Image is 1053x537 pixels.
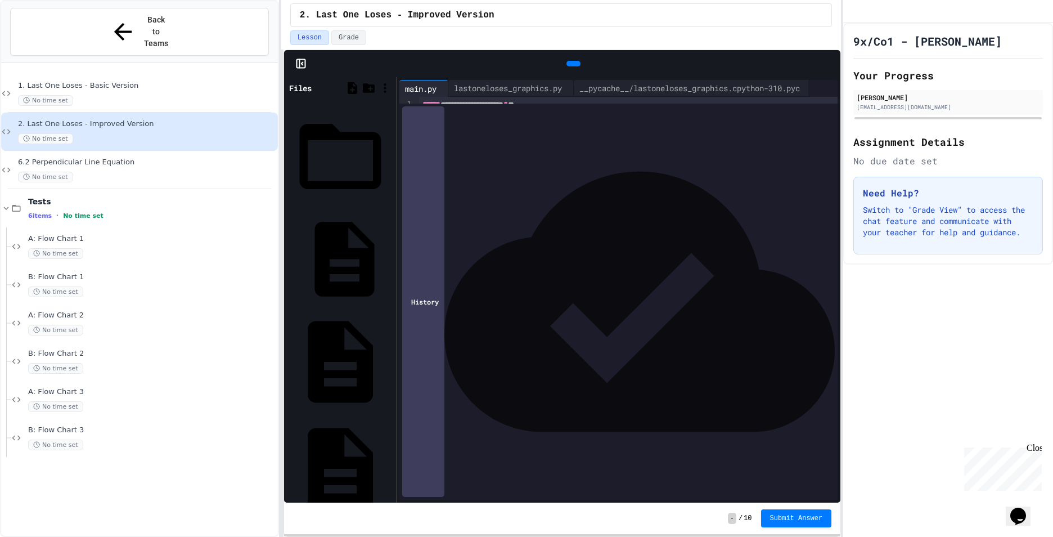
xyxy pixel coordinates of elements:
[18,172,73,182] span: No time set
[448,80,574,97] div: lastoneloses_graphics.py
[28,387,276,397] span: A: Flow Chart 3
[56,211,58,220] span: •
[18,119,276,129] span: 2. Last One Loses - Improved Version
[728,513,736,524] span: -
[853,33,1002,49] h1: 9x/Co1 - [PERSON_NAME]
[28,234,276,244] span: A: Flow Chart 1
[18,158,276,167] span: 6.2 Perpendicular Line Equation
[28,287,83,297] span: No time set
[28,363,83,374] span: No time set
[863,204,1033,238] p: Switch to "Grade View" to access the chat feature and communicate with your teacher for help and ...
[331,30,366,45] button: Grade
[399,99,413,110] div: 1
[28,311,276,320] span: A: Flow Chart 2
[28,325,83,335] span: No time set
[289,82,312,94] div: Files
[744,514,751,523] span: 10
[857,92,1039,102] div: [PERSON_NAME]
[290,30,329,45] button: Lesson
[28,349,276,359] span: B: Flow Chart 2
[853,134,1043,150] h2: Assignment Details
[28,401,83,412] span: No time set
[402,106,444,497] div: History
[28,212,52,220] span: 6 items
[857,103,1039,111] div: [EMAIL_ADDRESS][DOMAIN_NAME]
[18,81,276,91] span: 1. Last One Loses - Basic Version
[28,426,276,435] span: B: Flow Chart 3
[574,82,805,94] div: __pycache__/lastoneloses_graphics.cpython-310.pyc
[4,5,78,71] div: Chat with us now!Close
[770,514,823,523] span: Submit Answer
[18,133,73,144] span: No time set
[448,82,568,94] div: lastoneloses_graphics.py
[143,14,169,50] span: Back to Teams
[300,8,494,22] span: 2. Last One Loses - Improved Version
[1006,492,1042,526] iframe: chat widget
[761,509,832,527] button: Submit Answer
[739,514,742,523] span: /
[853,154,1043,168] div: No due date set
[63,212,103,220] span: No time set
[574,80,812,97] div: __pycache__/lastoneloses_graphics.cpython-310.pyc
[399,80,448,97] div: main.py
[853,68,1043,83] h2: Your Progress
[10,8,269,56] button: Back to Teams
[28,196,276,207] span: Tests
[863,186,1033,200] h3: Need Help?
[28,272,276,282] span: B: Flow Chart 1
[28,248,83,259] span: No time set
[399,83,442,95] div: main.py
[960,443,1042,491] iframe: chat widget
[28,440,83,450] span: No time set
[18,95,73,106] span: No time set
